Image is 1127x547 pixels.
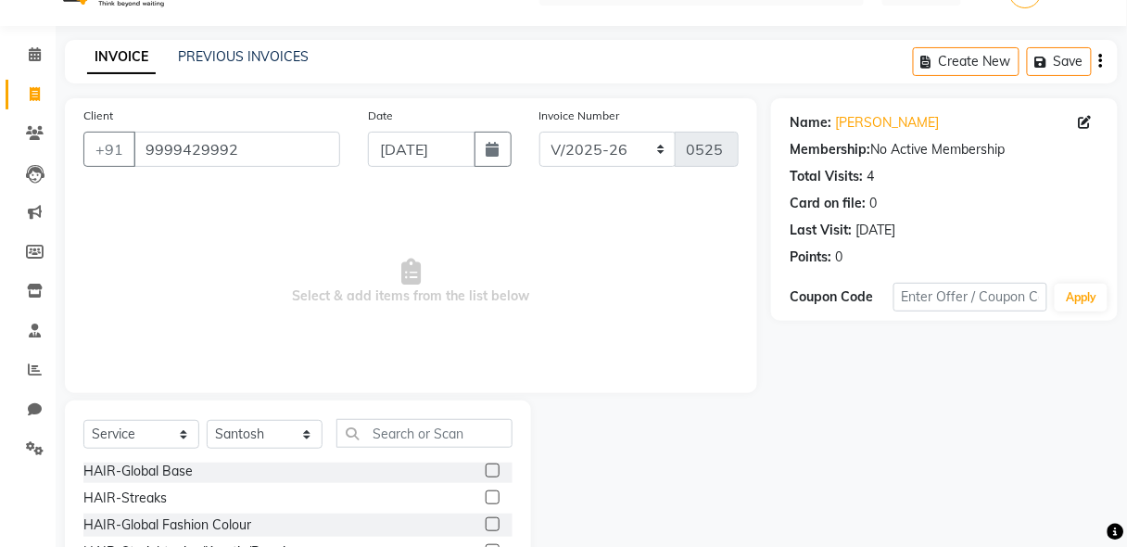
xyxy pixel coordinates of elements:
[790,113,831,133] div: Name:
[178,48,309,65] a: PREVIOUS INVOICES
[790,248,831,267] div: Points:
[1027,47,1092,76] button: Save
[790,287,893,307] div: Coupon Code
[790,194,866,213] div: Card on file:
[855,221,895,240] div: [DATE]
[83,132,135,167] button: +91
[790,140,1099,159] div: No Active Membership
[790,140,870,159] div: Membership:
[893,283,1048,312] input: Enter Offer / Coupon Code
[133,132,340,167] input: Search by Name/Mobile/Email/Code
[368,108,393,124] label: Date
[83,515,251,535] div: HAIR-Global Fashion Colour
[87,41,156,74] a: INVOICE
[1055,284,1108,312] button: Apply
[83,189,739,375] span: Select & add items from the list below
[835,113,939,133] a: [PERSON_NAME]
[913,47,1019,76] button: Create New
[336,419,513,448] input: Search or Scan
[835,248,842,267] div: 0
[867,167,874,186] div: 4
[869,194,877,213] div: 0
[83,489,167,508] div: HAIR-Streaks
[539,108,620,124] label: Invoice Number
[83,462,193,481] div: HAIR-Global Base
[83,108,113,124] label: Client
[790,167,863,186] div: Total Visits:
[790,221,852,240] div: Last Visit:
